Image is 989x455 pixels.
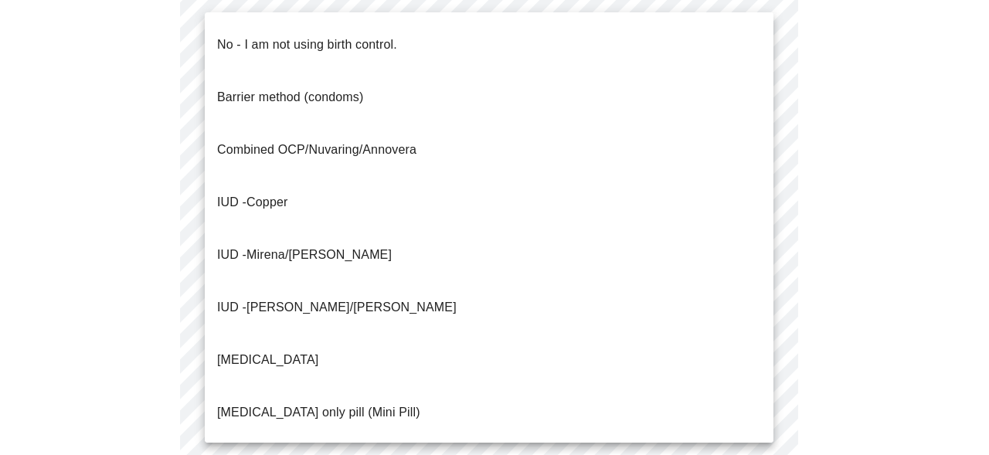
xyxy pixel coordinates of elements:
span: IUD - [217,195,246,209]
p: IUD - [217,246,392,264]
span: IUD - [217,301,246,314]
p: Combined OCP/Nuvaring/Annovera [217,141,416,159]
p: Copper [217,193,287,212]
p: No - I am not using birth control. [217,36,397,54]
p: [MEDICAL_DATA] [217,351,318,369]
p: [MEDICAL_DATA] only pill (Mini Pill) [217,403,420,422]
span: Mirena/[PERSON_NAME] [246,248,392,261]
p: [PERSON_NAME]/[PERSON_NAME] [217,298,457,317]
p: Barrier method (condoms) [217,88,363,107]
